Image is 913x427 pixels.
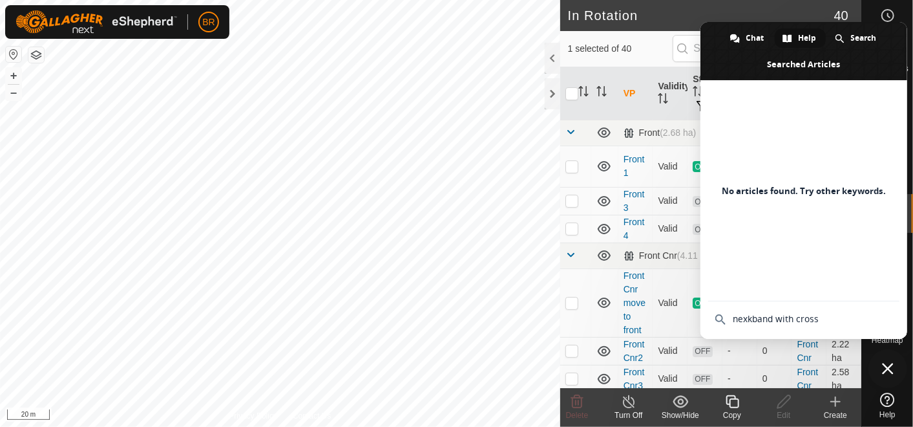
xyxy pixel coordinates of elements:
div: Copy [706,410,758,421]
span: 1 selected of 40 [568,42,673,56]
input: Find help articles... [708,301,899,336]
a: Front 4 [624,217,645,241]
div: Turn Off [603,410,655,421]
button: + [6,68,21,83]
a: Help [862,388,913,424]
p-sorticon: Activate to sort [658,95,668,105]
span: OFF [693,196,712,207]
div: Front [624,127,697,138]
p-sorticon: Activate to sort [596,88,607,98]
a: Front Cnr [797,339,818,363]
a: Front Cnr [797,367,818,391]
td: Valid [653,146,687,187]
td: 2.58 ha [826,365,861,393]
a: Front Cnr3 [624,367,645,391]
td: Valid [653,187,687,215]
span: Chat [746,28,764,48]
span: 40 [834,6,848,25]
button: – [6,85,21,100]
input: Search (S) [673,35,829,62]
div: Search [827,28,886,48]
td: Valid [653,268,687,337]
p-sorticon: Activate to sort [693,88,703,98]
span: Delete [566,411,589,420]
span: OFF [693,374,712,385]
button: Map Layers [28,47,44,63]
div: Close chat [868,349,907,388]
span: Help [799,28,817,48]
div: Show/Hide [655,410,706,421]
div: Edit [758,410,810,421]
a: Privacy Policy [229,410,277,422]
span: OFF [693,224,712,235]
a: Contact Us [293,410,331,422]
img: Gallagher Logo [16,10,177,34]
td: Valid [653,337,687,365]
span: No articles found. Try other keywords. [722,186,886,196]
td: 0 [757,337,792,365]
div: Front Cnr [624,250,713,261]
span: Help [879,411,896,419]
div: Help [775,28,826,48]
td: 0 [757,365,792,393]
td: 2.22 ha [826,337,861,365]
span: BR [202,16,215,29]
a: Front Cnr2 [624,339,645,363]
th: Validity [653,67,687,120]
p-sorticon: Activate to sort [578,88,589,98]
span: Heatmap [872,336,903,344]
span: (4.11 ha) [677,250,713,261]
span: (2.68 ha) [660,127,696,138]
th: VP [618,67,653,120]
button: Reset Map [6,47,21,62]
h2: In Rotation [568,8,834,23]
div: Create [810,410,861,421]
div: - [728,344,752,358]
th: Status [687,67,722,120]
div: Chat [722,28,773,48]
span: ON [693,161,708,172]
td: Valid [653,215,687,243]
span: ON [693,298,708,309]
a: Front 1 [624,154,645,178]
a: Front 3 [624,189,645,213]
span: Search [851,28,877,48]
div: - [728,372,752,386]
td: Valid [653,365,687,393]
span: OFF [693,346,712,357]
a: Front Cnr move to front [624,270,645,335]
